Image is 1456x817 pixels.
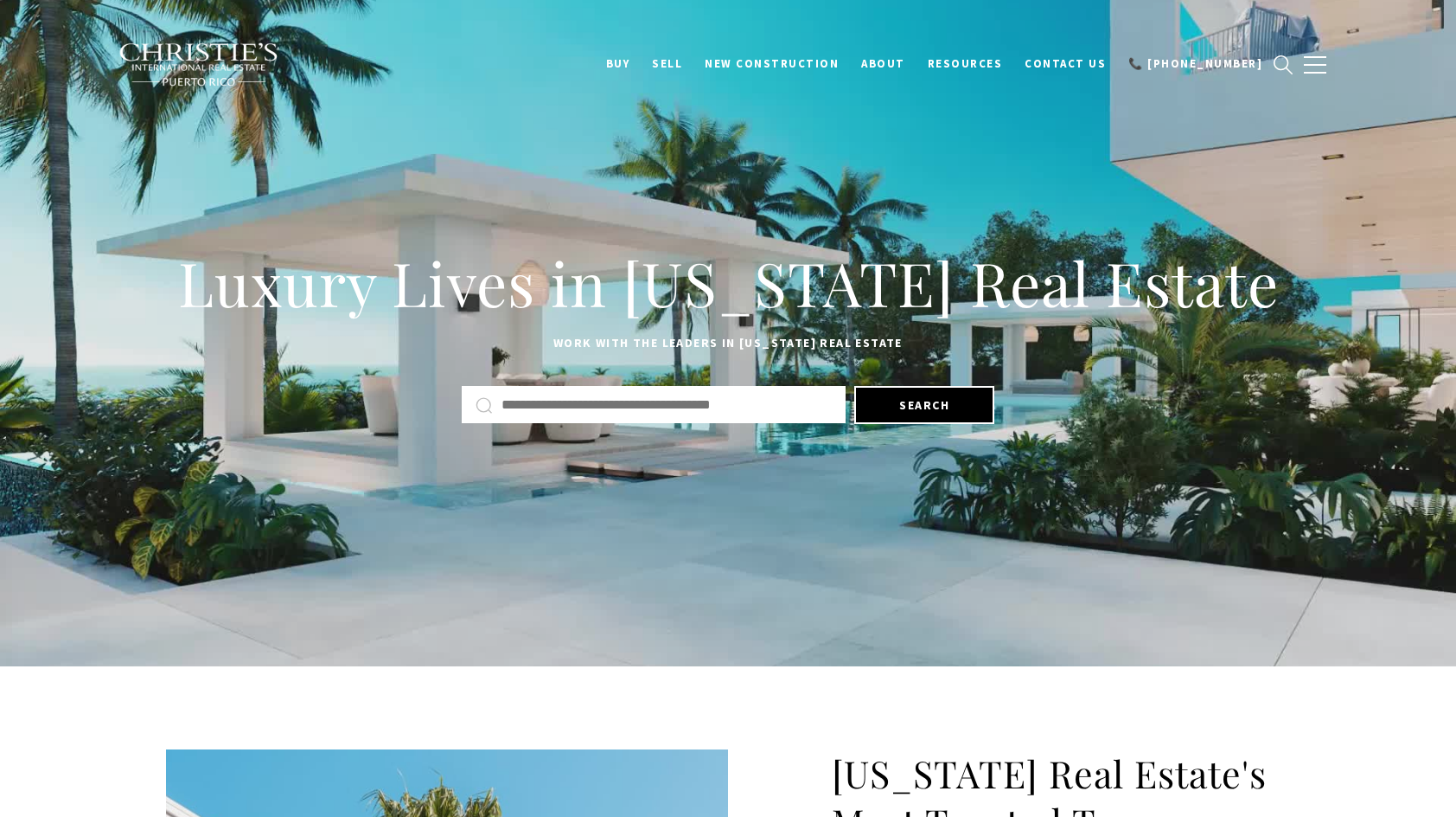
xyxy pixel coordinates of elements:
[916,48,1014,80] a: Resources
[854,386,994,424] button: Search
[118,42,279,87] img: Christie's International Real Estate black text logo
[166,333,1290,354] p: Work with the leaders in [US_STATE] Real Estate
[166,245,1290,321] h1: Luxury Lives in [US_STATE] Real Estate
[1025,56,1106,71] span: Contact Us
[693,48,850,80] a: New Construction
[1117,48,1274,80] a: 📞 [PHONE_NUMBER]
[641,48,693,80] a: SELL
[595,48,642,80] a: BUY
[850,48,916,80] a: About
[705,56,839,71] span: New Construction
[1128,56,1262,71] span: 📞 [PHONE_NUMBER]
